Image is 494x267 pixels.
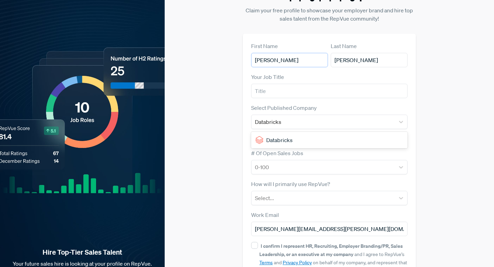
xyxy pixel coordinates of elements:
[331,53,408,67] input: Last Name
[251,222,408,236] input: Email
[331,42,357,50] label: Last Name
[251,133,408,147] div: Databricks
[259,243,403,257] strong: I confirm I represent HR, Recruiting, Employer Branding/PR, Sales Leadership, or an executive at ...
[251,53,328,67] input: First Name
[283,259,312,266] a: Privacy Policy
[251,73,284,81] label: Your Job Title
[243,6,416,23] p: Claim your free profile to showcase your employer brand and hire top sales talent from the RepVue...
[251,180,330,188] label: How will I primarily use RepVue?
[251,84,408,98] input: Title
[251,211,279,219] label: Work Email
[251,149,303,157] label: # Of Open Sales Jobs
[259,259,273,266] a: Terms
[251,42,278,50] label: First Name
[11,248,154,257] strong: Hire Top-Tier Sales Talent
[251,104,317,112] label: Select Published Company
[255,136,263,144] img: Databricks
